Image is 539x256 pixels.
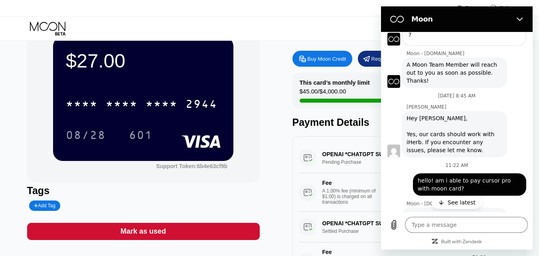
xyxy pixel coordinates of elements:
div: Mark as used [27,223,260,240]
div: Add Tag [34,203,55,208]
div: FeeA 1.00% fee (minimum of $1.00) is charged on all transactions$1.00[DATE] 6:55 AM [299,173,519,212]
div: Fee [322,249,378,255]
span: Hi there! We're here to help. For starters, tell us some information so that we can help you bett... [26,204,121,244]
div: 2944 [186,99,217,111]
div: EN [465,5,472,11]
div: 08/28 [66,130,106,143]
button: See latest [51,190,101,202]
iframe: Messaging window [381,6,533,250]
div: 601 [129,130,153,143]
div: Buy Moon Credit [308,56,346,62]
div: EN [457,4,481,12]
p: See latest [67,192,95,200]
div: 601 [123,125,159,145]
div: Tags [27,185,260,196]
div: Support Token: 6b4e63cf9b [156,163,227,169]
div: Request a Refund [358,51,418,67]
div: Buy Moon Credit [292,51,352,67]
div: 08/28 [60,125,112,145]
div: Request a Refund [371,56,413,62]
div: Support Token:6b4e63cf9b [156,163,227,169]
div: Fee [322,180,378,186]
div: $45.00 / $4,000.00 [300,88,346,99]
div: Payment Details [292,117,525,128]
div: FAQ [481,4,509,12]
div: Mark as used [120,227,166,236]
a: Built with Zendesk: Visit the Zendesk website in a new tab [60,233,101,238]
div: Add Tag [29,200,60,211]
div: $27.00 [66,50,221,72]
div: FAQ [500,5,509,11]
div: This card’s monthly limit [300,79,370,86]
button: Upload file [5,210,21,226]
div: A 1.00% fee (minimum of $1.00) is charged on all transactions [322,188,382,205]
